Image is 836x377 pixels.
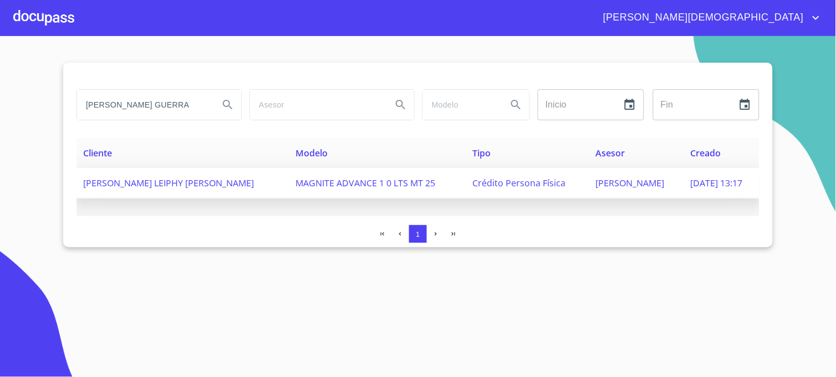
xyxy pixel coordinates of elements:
[77,90,210,120] input: search
[473,147,491,159] span: Tipo
[596,177,665,189] span: [PERSON_NAME]
[83,147,112,159] span: Cliente
[691,177,743,189] span: [DATE] 13:17
[296,147,328,159] span: Modelo
[296,177,436,189] span: MAGNITE ADVANCE 1 0 LTS MT 25
[83,177,254,189] span: [PERSON_NAME] LEIPHY [PERSON_NAME]
[388,91,414,118] button: Search
[691,147,721,159] span: Creado
[596,147,625,159] span: Asesor
[250,90,383,120] input: search
[215,91,241,118] button: Search
[595,9,823,27] button: account of current user
[595,9,809,27] span: [PERSON_NAME][DEMOGRAPHIC_DATA]
[416,230,420,238] span: 1
[503,91,529,118] button: Search
[473,177,566,189] span: Crédito Persona Física
[423,90,498,120] input: search
[409,225,427,243] button: 1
